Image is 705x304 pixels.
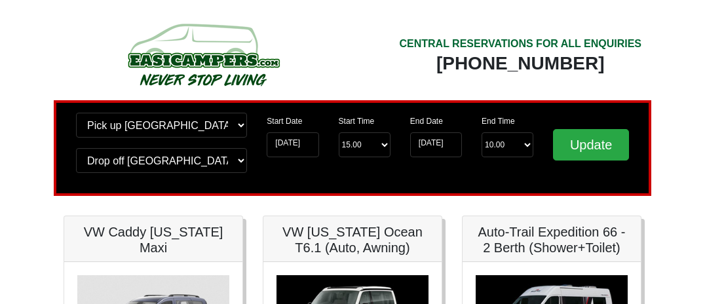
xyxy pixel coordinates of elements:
[410,115,443,127] label: End Date
[482,115,515,127] label: End Time
[399,52,641,75] div: [PHONE_NUMBER]
[79,18,328,90] img: campers-checkout-logo.png
[267,115,302,127] label: Start Date
[339,115,375,127] label: Start Time
[399,36,641,52] div: CENTRAL RESERVATIONS FOR ALL ENQUIRIES
[553,129,629,161] input: Update
[267,132,318,157] input: Start Date
[410,132,462,157] input: Return Date
[276,224,429,256] h5: VW [US_STATE] Ocean T6.1 (Auto, Awning)
[77,224,229,256] h5: VW Caddy [US_STATE] Maxi
[476,224,628,256] h5: Auto-Trail Expedition 66 - 2 Berth (Shower+Toilet)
